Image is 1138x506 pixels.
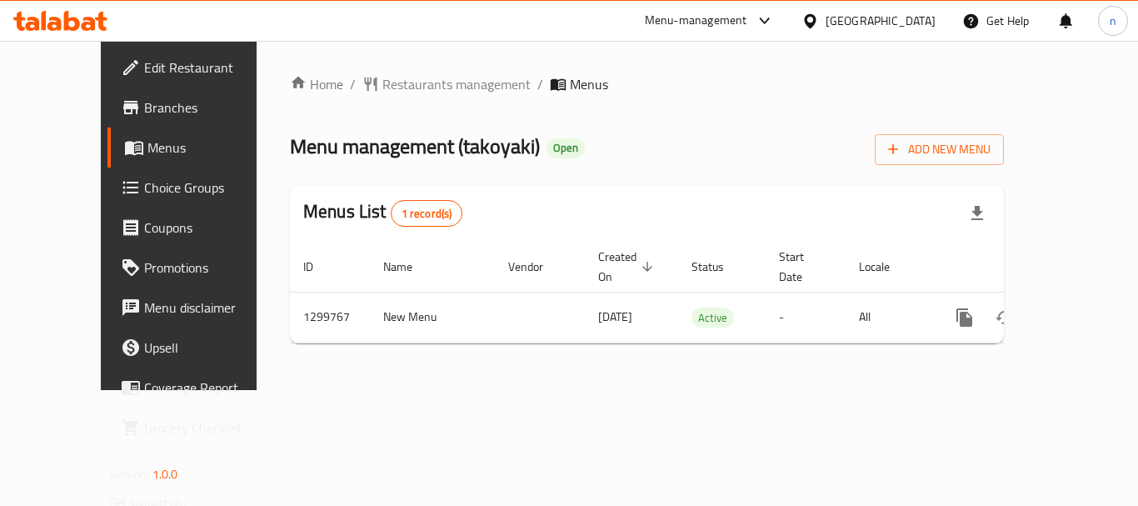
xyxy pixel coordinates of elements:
[290,292,370,343] td: 1299767
[391,200,463,227] div: Total records count
[779,247,826,287] span: Start Date
[350,74,356,94] li: /
[144,298,277,318] span: Menu disclaimer
[107,248,291,288] a: Promotions
[691,308,734,328] span: Active
[382,74,531,94] span: Restaurants management
[144,338,277,358] span: Upsell
[144,378,277,398] span: Coverage Report
[370,292,495,343] td: New Menu
[147,138,277,158] span: Menus
[691,257,746,277] span: Status
[107,168,291,208] a: Choice Groups
[508,257,565,277] span: Vendor
[691,308,734,328] div: Active
[570,74,608,94] span: Menus
[303,257,335,277] span: ID
[290,74,1004,94] nav: breadcrumb
[1110,12,1116,30] span: n
[290,128,540,165] span: Menu management ( takoyaki )
[107,328,291,368] a: Upsell
[144,218,277,238] span: Coupons
[888,139,991,160] span: Add New Menu
[107,368,291,408] a: Coverage Report
[107,408,291,448] a: Grocery Checklist
[107,88,291,128] a: Branches
[383,257,434,277] span: Name
[846,292,931,343] td: All
[290,74,343,94] a: Home
[547,138,585,158] div: Open
[392,206,462,222] span: 1 record(s)
[957,193,997,233] div: Export file
[985,298,1025,338] button: Change Status
[645,11,747,31] div: Menu-management
[826,12,936,30] div: [GEOGRAPHIC_DATA]
[107,128,291,168] a: Menus
[109,463,150,485] span: Version:
[152,463,178,485] span: 1.0.0
[144,418,277,438] span: Grocery Checklist
[303,199,462,227] h2: Menus List
[107,48,291,88] a: Edit Restaurant
[144,98,277,118] span: Branches
[598,247,658,287] span: Created On
[290,242,1118,343] table: enhanced table
[144,58,277,78] span: Edit Restaurant
[598,306,632,328] span: [DATE]
[547,141,585,155] span: Open
[945,298,985,338] button: more
[144,178,277,198] span: Choice Groups
[107,208,291,248] a: Coupons
[875,134,1004,165] button: Add New Menu
[144,258,277,278] span: Promotions
[362,74,531,94] a: Restaurants management
[107,288,291,328] a: Menu disclaimer
[537,74,543,94] li: /
[766,292,846,343] td: -
[931,242,1118,293] th: Actions
[859,257,911,277] span: Locale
